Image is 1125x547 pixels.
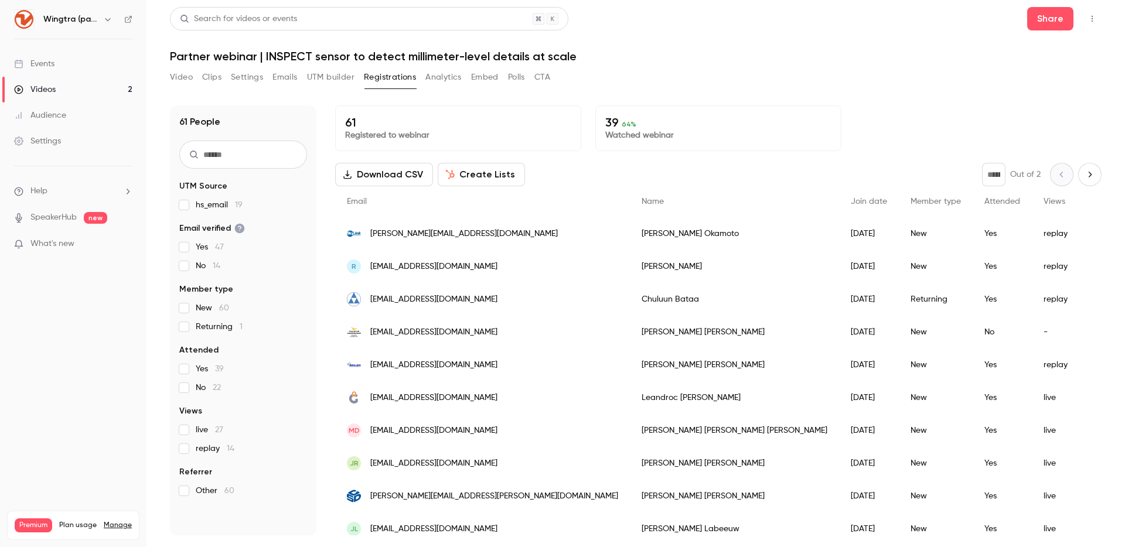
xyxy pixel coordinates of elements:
[15,10,33,29] img: Wingtra (partners)
[202,68,221,87] button: Clips
[370,425,497,437] span: [EMAIL_ADDRESS][DOMAIN_NAME]
[345,129,571,141] p: Registered to webinar
[364,68,416,87] button: Registrations
[839,316,899,348] div: [DATE]
[438,163,525,186] button: Create Lists
[1032,316,1096,348] div: -
[179,344,219,356] span: Attended
[196,485,234,497] span: Other
[196,363,224,375] span: Yes
[196,321,243,333] span: Returning
[1027,7,1073,30] button: Share
[14,110,66,121] div: Audience
[240,323,243,331] span: 1
[899,447,973,480] div: New
[839,447,899,480] div: [DATE]
[179,180,227,192] span: UTM Source
[605,129,831,141] p: Watched webinar
[196,443,234,454] span: replay
[630,381,839,414] div: Leandroc [PERSON_NAME]
[347,292,361,306] img: monmap.mn
[839,512,899,545] div: [DATE]
[215,243,224,251] span: 47
[179,466,212,478] span: Referrer
[630,414,839,447] div: [PERSON_NAME] [PERSON_NAME] [PERSON_NAME]
[899,414,973,447] div: New
[534,68,550,87] button: CTA
[1032,283,1096,316] div: replay
[1078,163,1102,186] button: Next page
[370,523,497,535] span: [EMAIL_ADDRESS][DOMAIN_NAME]
[911,197,961,206] span: Member type
[622,120,636,128] span: 64 %
[899,283,973,316] div: Returning
[1044,197,1065,206] span: Views
[196,302,229,314] span: New
[59,521,97,530] span: Plan usage
[1032,250,1096,283] div: replay
[973,381,1032,414] div: Yes
[1032,447,1096,480] div: live
[335,163,433,186] button: Download CSV
[14,185,132,197] li: help-dropdown-opener
[347,489,361,503] img: csdsinc.com
[179,223,245,234] span: Email verified
[851,197,887,206] span: Join date
[307,68,354,87] button: UTM builder
[345,115,571,129] p: 61
[370,359,497,371] span: [EMAIL_ADDRESS][DOMAIN_NAME]
[899,480,973,512] div: New
[630,217,839,250] div: [PERSON_NAME] Okamoto
[370,457,497,470] span: [EMAIL_ADDRESS][DOMAIN_NAME]
[839,480,899,512] div: [DATE]
[196,199,243,211] span: hs_email
[179,283,233,295] span: Member type
[839,414,899,447] div: [DATE]
[899,512,973,545] div: New
[43,13,98,25] h6: Wingtra (partners)
[471,68,499,87] button: Embed
[213,384,221,392] span: 22
[973,414,1032,447] div: Yes
[1032,217,1096,250] div: replay
[899,381,973,414] div: New
[370,490,618,502] span: [PERSON_NAME][EMAIL_ADDRESS][PERSON_NAME][DOMAIN_NAME]
[170,49,1102,63] h1: Partner webinar | INSPECT sensor to detect millimeter-level details at scale
[630,250,839,283] div: [PERSON_NAME]
[605,115,831,129] p: 39
[839,217,899,250] div: [DATE]
[215,426,223,434] span: 27
[14,135,61,147] div: Settings
[180,13,297,25] div: Search for videos or events
[347,391,361,405] img: geocommerce.cl
[84,212,107,224] span: new
[30,238,74,250] span: What's new
[179,180,307,497] section: facet-groups
[1010,169,1041,180] p: Out of 2
[215,365,224,373] span: 39
[196,241,224,253] span: Yes
[15,518,52,532] span: Premium
[350,458,359,469] span: JR
[973,348,1032,381] div: Yes
[1032,512,1096,545] div: live
[630,480,839,512] div: [PERSON_NAME] [PERSON_NAME]
[370,228,558,240] span: [PERSON_NAME][EMAIL_ADDRESS][DOMAIN_NAME]
[350,524,358,534] span: JL
[370,293,497,306] span: [EMAIL_ADDRESS][DOMAIN_NAME]
[352,261,356,272] span: R
[899,348,973,381] div: New
[839,250,899,283] div: [DATE]
[973,250,1032,283] div: Yes
[227,445,234,453] span: 14
[370,392,497,404] span: [EMAIL_ADDRESS][DOMAIN_NAME]
[973,283,1032,316] div: Yes
[104,521,132,530] a: Manage
[425,68,462,87] button: Analytics
[231,68,263,87] button: Settings
[224,487,234,495] span: 60
[984,197,1020,206] span: Attended
[973,217,1032,250] div: Yes
[899,316,973,348] div: New
[219,304,229,312] span: 60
